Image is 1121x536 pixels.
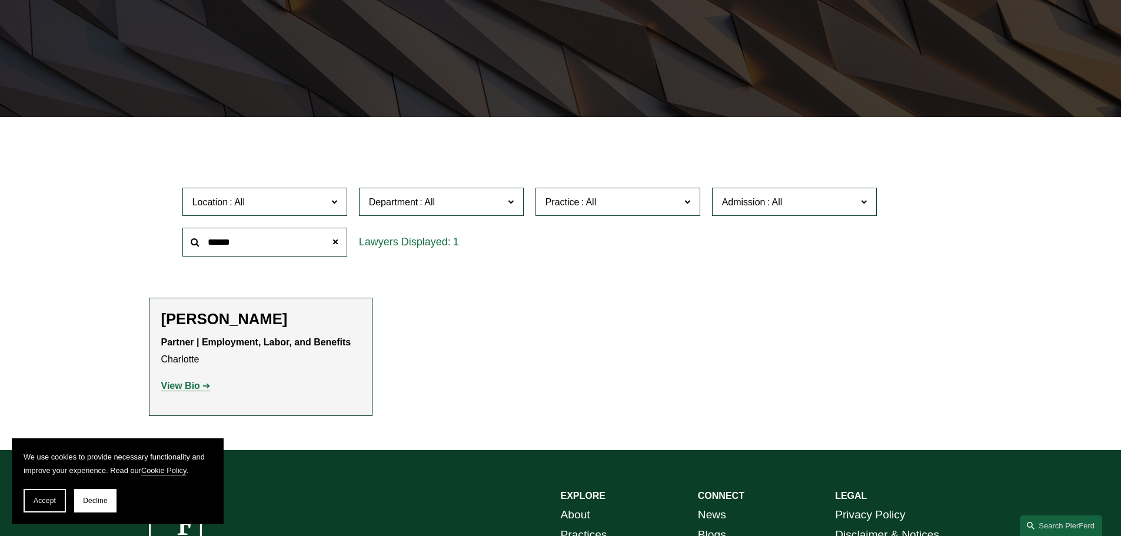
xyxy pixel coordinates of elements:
[161,381,200,391] strong: View Bio
[453,236,459,248] span: 1
[835,505,905,525] a: Privacy Policy
[24,489,66,512] button: Accept
[24,450,212,477] p: We use cookies to provide necessary functionality and improve your experience. Read our .
[545,197,580,207] span: Practice
[1020,515,1102,536] a: Search this site
[561,491,606,501] strong: EXPLORE
[161,381,211,391] a: View Bio
[561,505,590,525] a: About
[722,197,766,207] span: Admission
[83,497,108,505] span: Decline
[698,505,726,525] a: News
[192,197,228,207] span: Location
[74,489,117,512] button: Decline
[161,310,360,328] h2: [PERSON_NAME]
[835,491,867,501] strong: LEGAL
[12,438,224,524] section: Cookie banner
[369,197,418,207] span: Department
[161,334,360,368] p: Charlotte
[161,337,351,347] strong: Partner | Employment, Labor, and Benefits
[698,491,744,501] strong: CONNECT
[34,497,56,505] span: Accept
[141,466,187,475] a: Cookie Policy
